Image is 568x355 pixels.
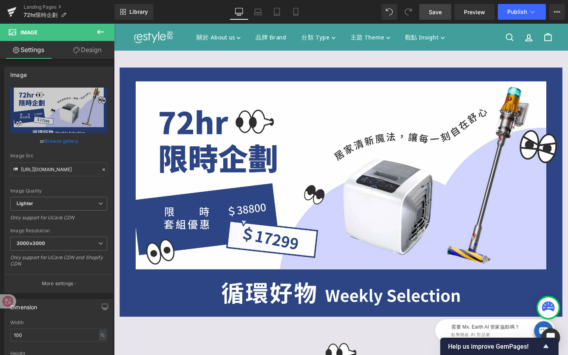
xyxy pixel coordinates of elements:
button: More [549,4,565,20]
a: Browse gallery [45,134,78,148]
summary: 觀點 Insight [298,4,355,25]
div: Only support for UCare CDN and Shopify CDN [10,254,107,272]
div: Open Intercom Messenger [541,328,560,347]
a: 購物車 [446,3,466,26]
a: Tablet [267,4,286,20]
b: 3000x3000 [17,240,45,246]
input: Link [10,163,107,176]
div: Width [10,320,107,325]
div: Image Src [10,153,107,159]
span: Publish [507,9,527,15]
summary: 關於 About us [79,4,141,25]
a: Preview [454,4,495,20]
div: Image [10,67,27,78]
summary: 分類 Type [189,4,241,25]
b: Lighter [17,200,33,206]
a: Desktop [230,4,248,20]
button: Show survey - Help us improve GemPages! [448,342,551,351]
div: % [99,330,106,340]
span: Image [21,29,37,35]
p: More settings [42,280,73,287]
a: Design [59,41,116,59]
span: Preview [464,8,485,16]
summary: 主題 Theme [241,4,298,25]
span: Library [129,8,148,15]
button: More settings [5,274,113,293]
button: Redo [400,4,416,20]
button: Publish [498,4,546,20]
a: Landing Pages [24,4,114,10]
button: Undo [381,4,397,20]
input: auto [10,329,107,342]
div: Primary [79,4,381,25]
a: Mobile [286,4,305,20]
a: 品牌 Brand [141,4,189,25]
div: or [10,137,107,145]
span: 72hr限時企劃 [24,12,58,18]
div: Image Resolution [10,228,107,234]
div: Only support for UCare CDN [10,215,107,226]
a: Laptop [248,4,267,20]
span: Help us improve GemPages! [448,343,541,350]
img: restyle2050 [16,6,67,22]
div: Image Quality [10,188,107,194]
span: Save [429,8,442,16]
iframe: Tiledesk Widget [312,301,469,340]
a: New Library [114,4,153,20]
